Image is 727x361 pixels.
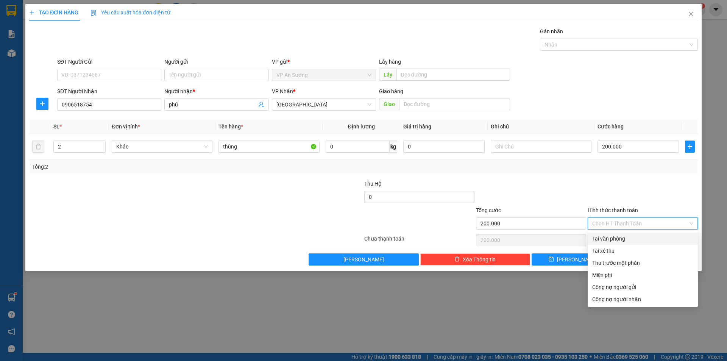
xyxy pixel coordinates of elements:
th: Ghi chú [488,119,594,134]
div: VP gửi [272,58,376,66]
li: VP VP An Sương [4,32,52,41]
span: Lấy hàng [379,59,401,65]
span: VP An Sương [276,69,371,81]
button: Close [680,4,702,25]
div: Thu trước một phần [592,259,693,267]
span: Đơn vị tính [112,123,140,130]
span: plus [29,10,34,15]
span: Đà Nẵng [276,99,371,110]
li: [PERSON_NAME] [4,4,110,18]
input: VD: Bàn, Ghế [218,141,319,153]
span: plus [685,144,694,150]
div: SĐT Người Nhận [57,87,161,95]
input: Dọc đường [396,69,510,81]
input: 0 [403,141,485,153]
input: Dọc đường [399,98,510,110]
span: Cước hàng [598,123,624,130]
span: close [688,11,694,17]
button: deleteXóa Thông tin [420,253,530,266]
span: Định lượng [348,123,375,130]
button: plus [36,98,48,110]
div: Người nhận [164,87,268,95]
div: Tổng: 2 [32,163,281,171]
button: plus [685,141,695,153]
div: Miễn phí [592,271,693,279]
span: user-add [258,102,264,108]
label: Hình thức thanh toán [588,207,638,213]
span: Giao [379,98,399,110]
span: SL [53,123,59,130]
div: SĐT Người Gửi [57,58,161,66]
span: kg [390,141,397,153]
span: Lấy [379,69,396,81]
div: Chưa thanh toán [363,234,475,248]
button: save[PERSON_NAME] [532,253,614,266]
label: Gán nhãn [540,28,563,34]
li: VP [GEOGRAPHIC_DATA] [52,32,101,57]
div: Công nợ người gửi [592,283,693,291]
input: Ghi Chú [491,141,591,153]
div: Người gửi [164,58,268,66]
div: Cước gửi hàng sẽ được ghi vào công nợ của người nhận [588,293,698,305]
span: delete [454,256,460,263]
div: Cước gửi hàng sẽ được ghi vào công nợ của người gửi [588,281,698,293]
div: Tài xế thu [592,247,693,255]
span: Tên hàng [218,123,243,130]
span: environment [4,42,9,47]
span: Tổng cước [476,207,501,213]
span: VP Nhận [272,88,293,94]
span: Yêu cầu xuất hóa đơn điện tử [90,9,170,16]
div: Tại văn phòng [592,234,693,243]
button: delete [32,141,44,153]
span: Khác [116,141,208,152]
span: Xóa Thông tin [463,255,496,264]
div: Công nợ người nhận [592,295,693,303]
button: [PERSON_NAME] [309,253,419,266]
span: Giá trị hàng [403,123,431,130]
span: Giao hàng [379,88,403,94]
span: save [549,256,554,263]
span: Thu Hộ [364,181,382,187]
span: plus [37,101,48,107]
span: [PERSON_NAME] [343,255,384,264]
span: [PERSON_NAME] [557,255,598,264]
span: TẠO ĐƠN HÀNG [29,9,78,16]
img: icon [90,10,97,16]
